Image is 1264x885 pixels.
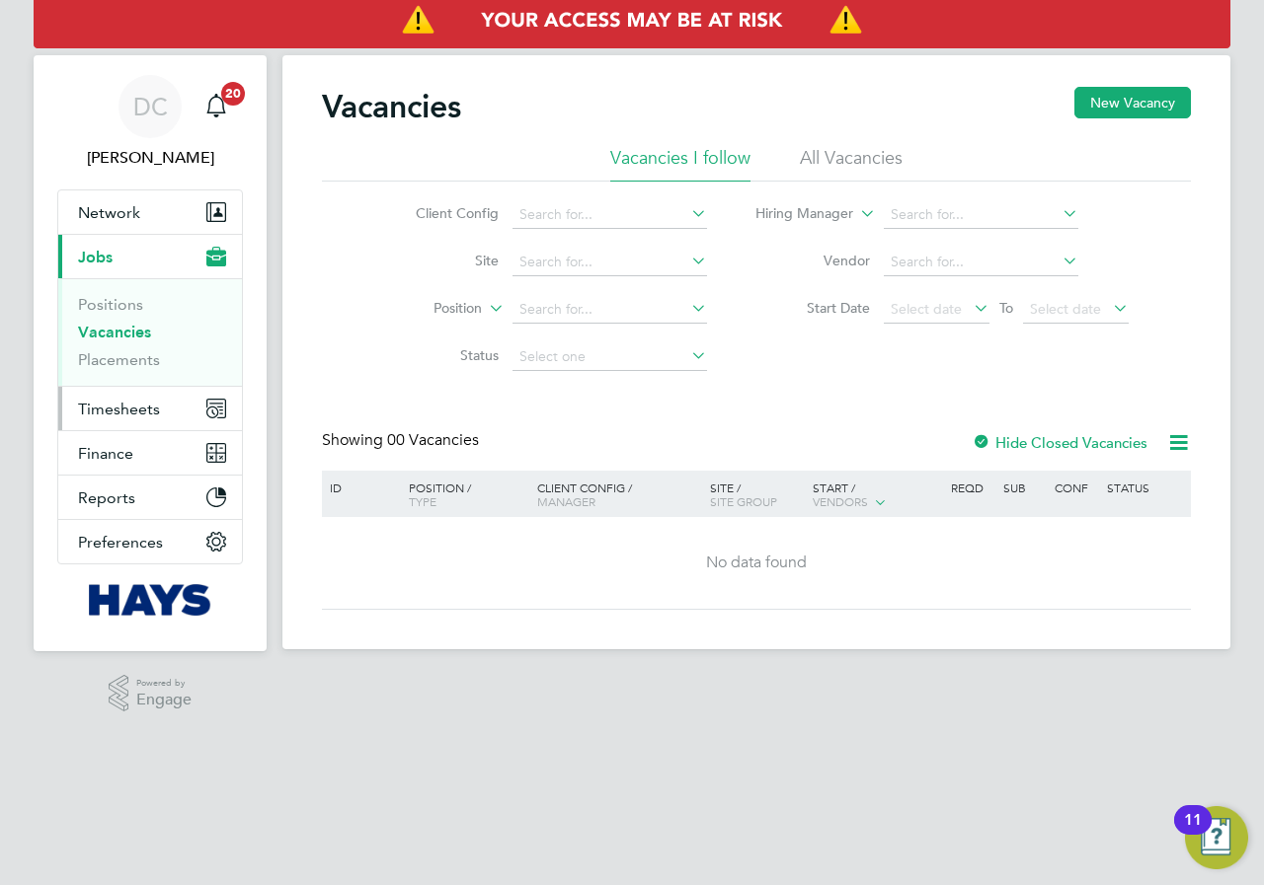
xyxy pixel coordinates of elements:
span: Timesheets [78,400,160,418]
div: Jobs [58,278,242,386]
input: Select one [513,343,707,371]
div: Conf [1050,471,1101,504]
div: Client Config / [532,471,705,518]
div: Showing [322,430,483,451]
span: Reports [78,488,135,507]
span: DC [133,94,168,119]
button: Jobs [58,235,242,278]
div: 11 [1184,820,1202,846]
span: Jobs [78,248,113,266]
img: hays-logo-retina.png [89,584,212,616]
label: Client Config [385,204,499,222]
div: Reqd [946,471,997,504]
span: Powered by [136,675,192,692]
h2: Vacancies [322,87,461,126]
input: Search for... [884,249,1078,276]
button: Network [58,190,242,234]
span: Manager [537,493,595,509]
label: Start Date [756,299,870,317]
div: No data found [325,553,1188,573]
span: Engage [136,692,192,708]
button: Open Resource Center, 11 new notifications [1185,806,1248,869]
span: Select date [1030,300,1101,318]
button: Reports [58,476,242,519]
input: Search for... [513,201,707,229]
span: Type [409,493,436,509]
a: Go to home page [57,584,243,616]
div: ID [325,471,394,504]
span: 20 [221,82,245,106]
div: Site / [705,471,809,518]
li: Vacancies I follow [610,146,750,182]
input: Search for... [513,296,707,324]
a: Positions [78,295,143,314]
div: Start / [808,471,946,520]
label: Hiring Manager [740,204,853,224]
button: Preferences [58,520,242,563]
span: 00 Vacancies [387,430,479,450]
a: 20 [197,75,236,138]
a: Placements [78,350,160,369]
li: All Vacancies [800,146,903,182]
button: New Vacancy [1074,87,1191,118]
div: Status [1102,471,1188,504]
span: To [993,295,1019,321]
label: Vendor [756,252,870,269]
a: Vacancies [78,323,151,341]
div: Position / [394,471,532,518]
div: Sub [998,471,1050,504]
span: Vendors [813,493,868,509]
input: Search for... [884,201,1078,229]
span: Network [78,203,140,222]
nav: Main navigation [34,55,267,651]
a: Powered byEngage [109,675,193,712]
span: Preferences [78,533,163,552]
label: Hide Closed Vacancies [972,433,1147,452]
input: Search for... [513,249,707,276]
label: Site [385,252,499,269]
button: Timesheets [58,387,242,430]
span: Danielle Croombs [57,146,243,170]
span: Select date [891,300,962,318]
label: Status [385,346,499,364]
label: Position [368,299,482,319]
button: Finance [58,431,242,475]
a: DC[PERSON_NAME] [57,75,243,170]
span: Finance [78,444,133,463]
span: Site Group [710,493,777,509]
